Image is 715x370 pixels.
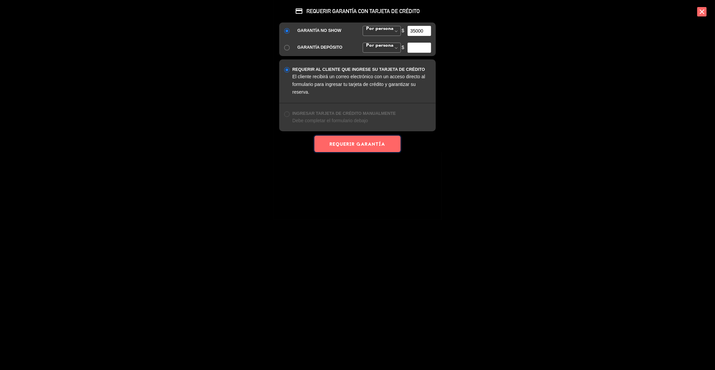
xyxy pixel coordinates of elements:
[295,7,303,15] i: credit_card
[297,44,352,51] div: GARANTÍA DEPÓSITO
[365,26,394,31] span: Por persona
[292,110,431,117] div: INGRESAR TARJETA DE CRÉDITO MANUALMENTE
[697,7,707,16] i: close
[297,27,352,34] div: GARANTÍA NO SHOW
[314,136,400,152] button: REQUERIR GARANTÍA
[292,117,431,125] div: Debe completar el formulario debajo
[402,27,404,35] span: $
[292,66,431,73] div: REQUERIR AL CLIENTE QUE INGRESE SU TARJETA DE CRÉDITO
[279,7,435,15] span: REQUERIR GARANTÍA CON TARJETA DE CRÉDITO
[292,73,431,96] div: El cliente recibirá un correo electrónico con un acceso directo al formulario para ingresar tu ta...
[365,43,394,48] span: Por persona
[402,44,404,51] span: $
